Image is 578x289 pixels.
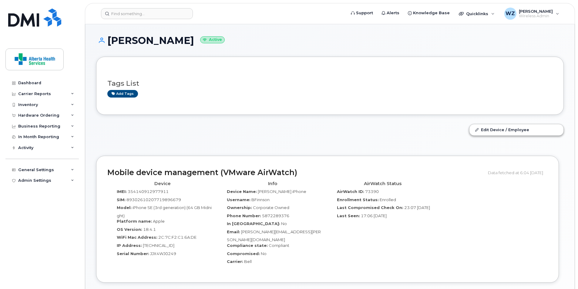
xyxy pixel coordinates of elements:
h4: AirWatch Status [332,181,433,186]
label: Ownership: [227,205,252,211]
span: Enrolled [380,197,396,202]
label: Serial Number: [117,251,149,257]
span: JJX4WJ0249 [150,251,176,256]
h3: Tags List [107,80,553,87]
label: Compromised: [227,251,260,257]
span: Apple [153,219,165,224]
label: Model: [117,205,132,211]
small: Active [200,36,225,43]
label: OS Version: [117,227,142,232]
span: 5872289376 [262,213,289,218]
label: Compliance state: [227,243,268,248]
span: 354140912977911 [128,189,169,194]
h1: [PERSON_NAME] [96,35,564,46]
span: 17:06 [DATE] [361,213,387,218]
span: [PERSON_NAME][EMAIL_ADDRESS][PERSON_NAME][DOMAIN_NAME] [227,229,321,242]
label: Platform name: [117,218,152,224]
label: IMEI: [117,189,127,194]
label: Carrier: [227,259,243,264]
label: In [GEOGRAPHIC_DATA]: [227,221,280,227]
span: 73390 [365,189,379,194]
h4: Device [112,181,213,186]
label: SIM: [117,197,126,203]
span: 18.4.1 [143,227,156,232]
label: Last Seen: [337,213,360,219]
label: IP Address: [117,243,142,248]
label: AirWatch ID: [337,189,364,194]
span: No [261,251,267,256]
span: BFinnson [251,197,270,202]
a: Edit Device / Employee [469,124,563,135]
label: Enrollment Status: [337,197,379,203]
span: Corporate Owned [253,205,289,210]
label: Last Compromised Check On: [337,205,403,211]
span: Compliant [269,243,289,248]
a: Add tags [107,90,138,98]
span: No [281,221,287,226]
span: [TECHNICAL_ID] [143,243,174,248]
span: Bell [244,259,252,264]
span: 23:07 [DATE] [404,205,430,210]
span: [PERSON_NAME] iPhone [258,189,306,194]
span: 2C:7C:F2:C1:6A:DE [158,235,197,240]
span: 89302610207719896679 [126,197,181,202]
div: Data fetched at 6:04 [DATE] [488,167,548,178]
label: Email: [227,229,240,235]
label: WiFi Mac Address: [117,234,157,240]
label: Device Name: [227,189,257,194]
label: Phone Number: [227,213,261,219]
label: Username: [227,197,250,203]
h2: Mobile device management (VMware AirWatch) [107,168,483,177]
span: iPhone SE (3rd generation) (64 GB Midnight) [117,205,212,218]
h4: Info [222,181,323,186]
